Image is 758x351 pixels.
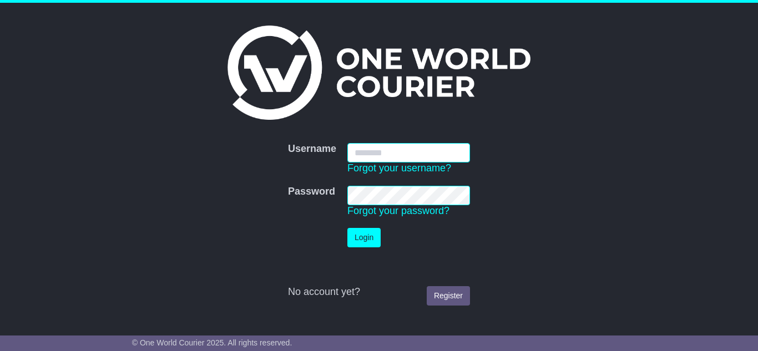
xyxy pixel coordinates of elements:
[132,338,292,347] span: © One World Courier 2025. All rights reserved.
[288,143,336,155] label: Username
[347,162,451,174] a: Forgot your username?
[427,286,470,306] a: Register
[288,286,470,298] div: No account yet?
[288,186,335,198] label: Password
[347,205,449,216] a: Forgot your password?
[347,228,381,247] button: Login
[228,26,530,120] img: One World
